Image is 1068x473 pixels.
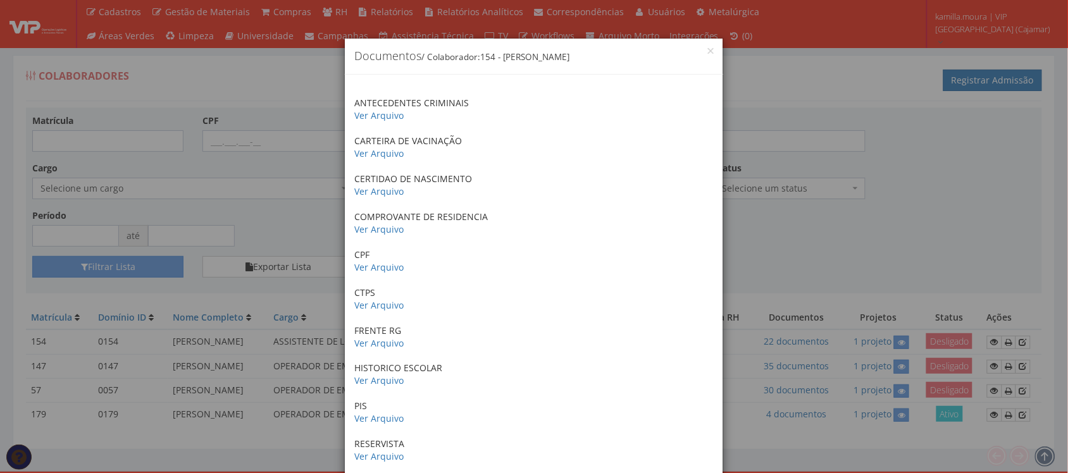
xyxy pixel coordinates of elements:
p: CARTEIRA DE VACINAÇÃO [354,135,714,160]
p: ANTECEDENTES CRIMINAIS [354,97,714,122]
a: Ver Arquivo [354,450,404,462]
p: PIS [354,400,714,425]
a: Ver Arquivo [354,185,404,197]
a: Ver Arquivo [354,412,404,424]
p: CTPS [354,286,714,312]
a: Ver Arquivo [354,374,404,386]
p: FRENTE RG [354,324,714,350]
a: Ver Arquivo [354,109,404,121]
button: Close [708,48,714,54]
a: Ver Arquivo [354,261,404,273]
small: / Colaborador: [421,51,569,63]
a: Ver Arquivo [354,299,404,311]
span: 154 - [PERSON_NAME] [480,51,569,63]
p: COMPROVANTE DE RESIDENCIA [354,211,714,236]
a: Ver Arquivo [354,223,404,235]
h4: Documentos [354,48,714,64]
p: CERTIDAO DE NASCIMENTO [354,173,714,198]
p: HISTORICO ESCOLAR [354,362,714,387]
a: Ver Arquivo [354,147,404,159]
p: RESERVISTA [354,438,714,463]
a: Ver Arquivo [354,337,404,349]
p: CPF [354,249,714,274]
